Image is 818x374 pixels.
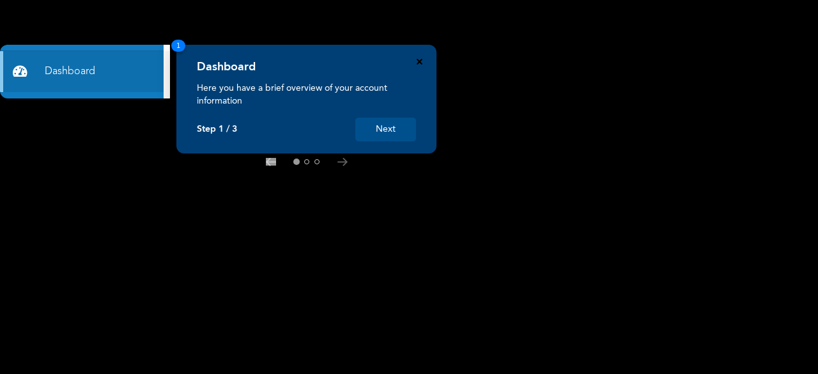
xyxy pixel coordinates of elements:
[417,59,422,65] button: Close
[197,60,256,74] h4: Dashboard
[197,124,237,135] p: Step 1 / 3
[355,118,416,141] button: Next
[171,40,185,52] span: 1
[197,82,416,107] p: Here you have a brief overview of your account information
